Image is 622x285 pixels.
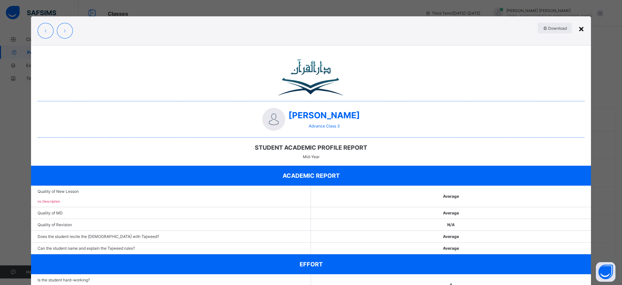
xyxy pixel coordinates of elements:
span: Average [443,234,459,239]
span: Quality of New Lesson [38,189,304,194]
span: Download [543,26,567,31]
span: [PERSON_NAME] [288,110,360,120]
span: Mid-Year [31,154,591,159]
span: ACADEMIC REPORT [283,172,340,179]
div: × [578,23,584,34]
span: EFFORT [300,261,323,268]
span: STUDENT ACADEMIC PROFILE REPORT [31,144,591,151]
span: Quality of Revision [38,222,304,227]
span: Average [443,210,459,215]
span: N/A [447,222,455,227]
span: Can the student name and explain the Tajweed rules? [38,246,304,251]
span: Advance Class 3 [309,124,340,128]
img: school logo [278,59,344,98]
span: Does the student recite the [DEMOGRAPHIC_DATA] with Tajweed? [38,234,304,239]
span: Quality of MD [38,210,304,215]
button: Open asap [596,262,615,282]
span: no Description [38,199,60,203]
span: Is the student hard-working? [38,277,304,282]
span: Average [443,246,459,251]
span: Average [443,194,459,199]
